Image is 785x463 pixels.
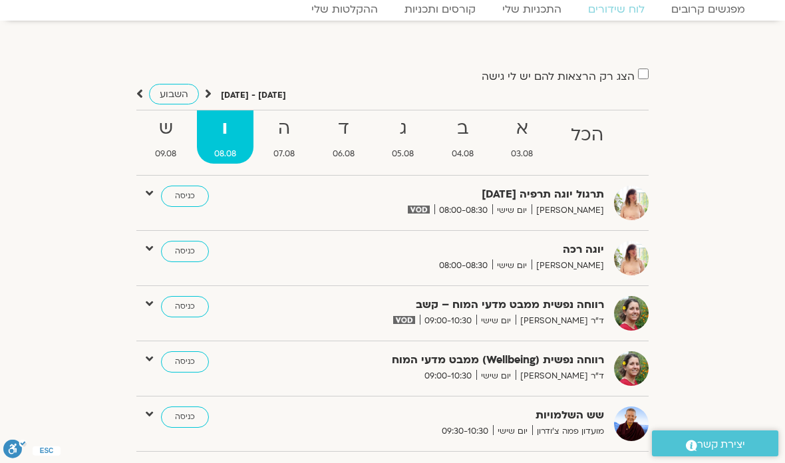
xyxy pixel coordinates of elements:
[489,3,575,16] a: התכניות שלי
[494,114,551,144] strong: א
[532,259,604,273] span: [PERSON_NAME]
[221,88,286,102] p: [DATE] - [DATE]
[256,114,313,144] strong: ה
[420,369,476,383] span: 09:00-10:30
[516,369,604,383] span: ד"ר [PERSON_NAME]
[138,110,194,164] a: ש09.08
[197,147,254,161] span: 08.08
[493,424,532,438] span: יום שישי
[393,316,415,324] img: vodicon
[138,147,194,161] span: 09.08
[434,147,492,161] span: 04.08
[161,241,209,262] a: כניסה
[138,114,194,144] strong: ש
[161,351,209,373] a: כניסה
[532,424,604,438] span: מועדון פמה צ'ודרון
[318,186,604,204] strong: תרגול יוגה תרפיה [DATE]
[315,147,373,161] span: 06.08
[256,110,313,164] a: ה07.08
[298,3,391,16] a: ההקלטות שלי
[437,424,493,438] span: 09:30-10:30
[161,406,209,428] a: כניסה
[197,114,254,144] strong: ו
[476,369,516,383] span: יום שישי
[434,114,492,144] strong: ב
[492,259,532,273] span: יום שישי
[391,3,489,16] a: קורסים ותכניות
[658,3,758,16] a: מפגשים קרובים
[492,204,532,218] span: יום שישי
[482,71,635,82] label: הצג רק הרצאות להם יש לי גישה
[420,314,476,328] span: 09:00-10:30
[161,296,209,317] a: כניסה
[476,314,516,328] span: יום שישי
[494,110,551,164] a: א03.08
[318,241,604,259] strong: יוגה רכה
[408,206,430,214] img: vodicon
[553,120,621,150] strong: הכל
[553,110,621,164] a: הכל
[27,3,758,16] nav: Menu
[318,296,604,314] strong: רווחה נפשית ממבט מדעי המוח – קשב
[318,406,604,424] strong: שש השלמויות
[434,259,492,273] span: 08:00-08:30
[516,314,604,328] span: ד"ר [PERSON_NAME]
[375,114,432,144] strong: ג
[532,204,604,218] span: [PERSON_NAME]
[652,430,778,456] a: יצירת קשר
[494,147,551,161] span: 03.08
[315,114,373,144] strong: ד
[375,110,432,164] a: ג05.08
[161,186,209,207] a: כניסה
[318,351,604,369] strong: רווחה נפשית (Wellbeing) ממבט מדעי המוח
[434,110,492,164] a: ב04.08
[197,110,254,164] a: ו08.08
[149,84,199,104] a: השבוע
[375,147,432,161] span: 05.08
[697,436,745,454] span: יצירת קשר
[575,3,658,16] a: לוח שידורים
[315,110,373,164] a: ד06.08
[434,204,492,218] span: 08:00-08:30
[256,147,313,161] span: 07.08
[160,88,188,100] span: השבוע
